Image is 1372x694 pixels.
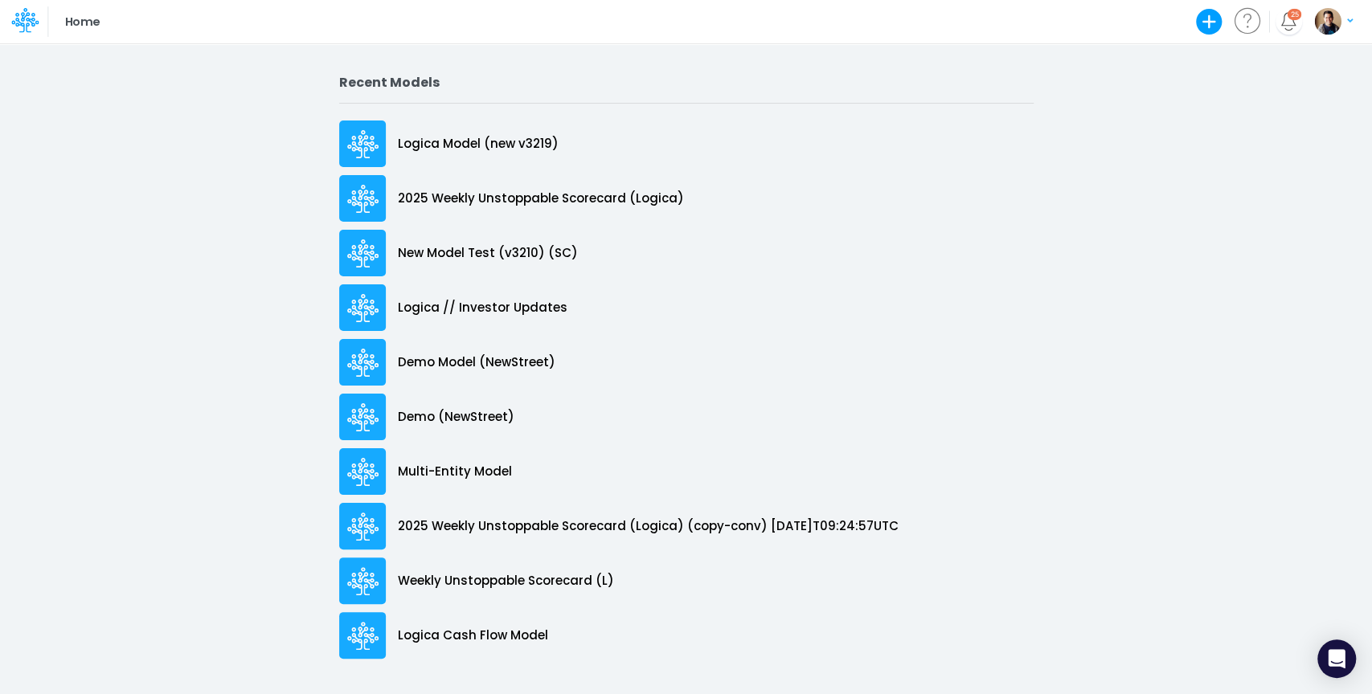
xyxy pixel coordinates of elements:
p: Home [65,13,100,31]
a: Logica Cash Flow Model [339,608,1034,663]
h2: Recent Models [339,75,1034,90]
p: Multi-Entity Model [398,463,512,481]
a: Logica // Investor Updates [339,280,1034,335]
p: Logica // Investor Updates [398,299,567,317]
a: 2025 Weekly Unstoppable Scorecard (Logica) (copy-conv) [DATE]T09:24:57UTC [339,499,1034,553]
a: Notifications [1280,12,1298,31]
p: New Model Test (v3210) (SC) [398,244,578,263]
a: Multi-Entity Model [339,444,1034,499]
p: 2025 Weekly Unstoppable Scorecard (Logica) [398,190,684,208]
p: Weekly Unstoppable Scorecard (L) [398,572,614,590]
a: New Model Test (v3210) (SC) [339,226,1034,280]
a: 2025 Weekly Unstoppable Scorecard (Logica) [339,171,1034,226]
p: 2025 Weekly Unstoppable Scorecard (Logica) (copy-conv) [DATE]T09:24:57UTC [398,517,899,536]
p: Logica Model (new v3219) [398,135,559,153]
p: Logica Cash Flow Model [398,627,548,645]
a: Demo (NewStreet) [339,390,1034,444]
p: Demo Model (NewStreet) [398,353,555,372]
a: Demo Model (NewStreet) [339,335,1034,390]
a: Weekly Unstoppable Scorecard (L) [339,553,1034,608]
p: Demo (NewStreet) [398,408,514,427]
div: 25 unread items [1290,10,1298,18]
div: Open Intercom Messenger [1317,639,1356,678]
a: Logica Model (new v3219) [339,116,1034,171]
